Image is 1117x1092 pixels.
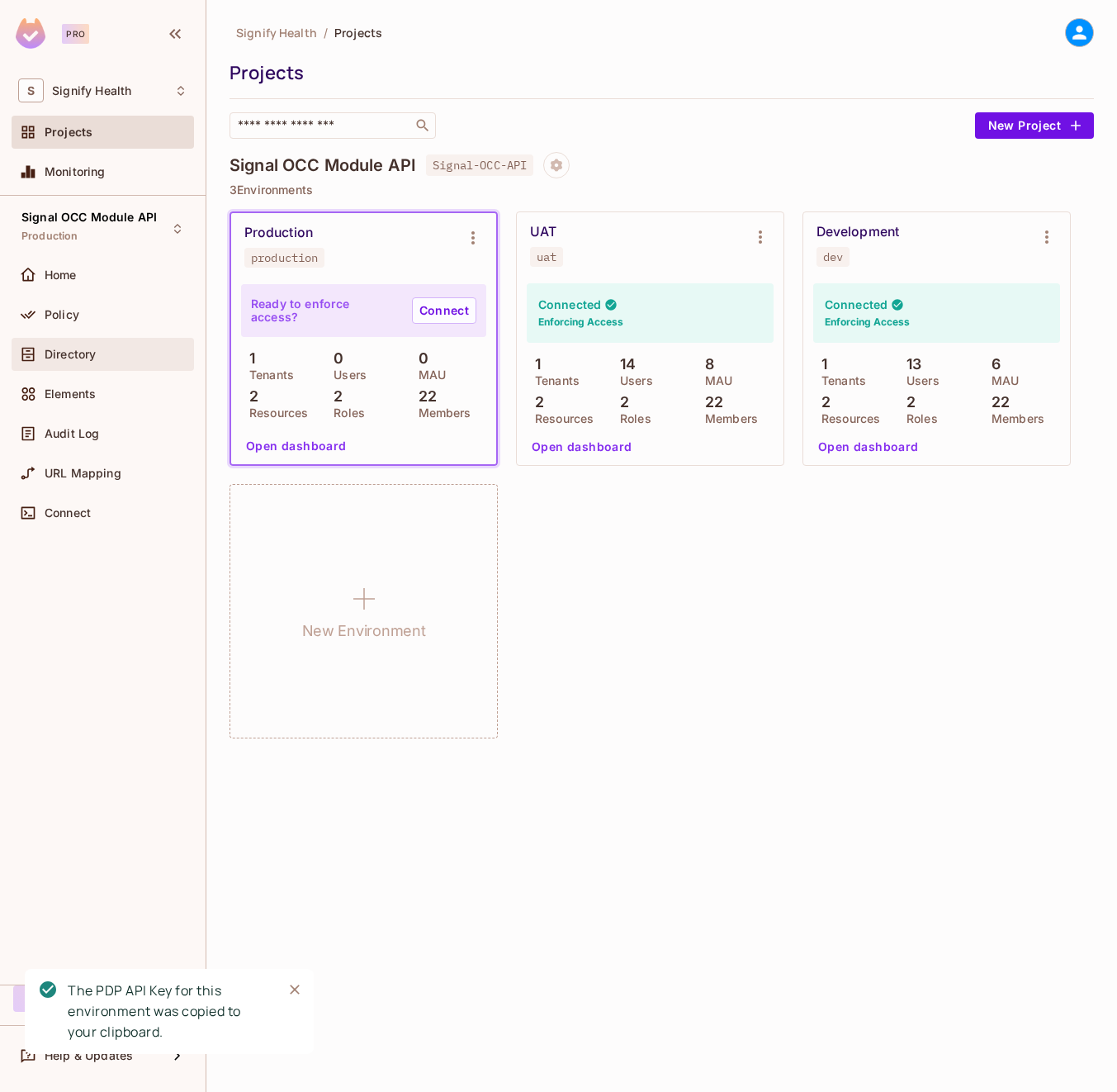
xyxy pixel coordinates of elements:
[45,427,99,440] span: Audit Log
[251,251,318,264] div: production
[825,297,887,312] h4: Connected
[45,348,96,361] span: Directory
[241,350,255,367] p: 1
[334,25,382,40] span: Projects
[612,412,651,425] p: Roles
[251,297,399,324] p: Ready to enforce access?
[230,155,416,175] h4: Signal OCC Module API
[975,112,1094,139] button: New Project
[537,250,556,264] div: uat
[241,388,258,405] p: 2
[52,84,131,97] span: Workspace: Signify Health
[45,387,96,401] span: Elements
[45,467,121,480] span: URL Mapping
[527,356,541,373] p: 1
[697,394,723,411] p: 22
[230,60,1086,85] div: Projects
[426,154,533,176] span: Signal-OCC-API
[697,412,758,425] p: Members
[457,221,490,254] button: Environment settings
[325,350,343,367] p: 0
[983,394,1010,411] p: 22
[898,374,940,387] p: Users
[983,412,1044,425] p: Members
[825,315,910,330] h6: Enforcing Access
[45,308,79,321] span: Policy
[527,374,580,387] p: Tenants
[239,433,353,459] button: Open dashboard
[45,126,92,139] span: Projects
[697,374,732,387] p: MAU
[898,412,938,425] p: Roles
[241,406,308,420] p: Resources
[68,980,269,1042] div: The PDP API Key for this environment was copied to your clipboard.
[612,394,629,411] p: 2
[812,434,925,460] button: Open dashboard
[543,160,570,176] span: Project settings
[983,374,1019,387] p: MAU
[813,374,866,387] p: Tenants
[410,388,437,405] p: 22
[813,412,880,425] p: Resources
[18,78,44,102] span: S
[410,406,471,420] p: Members
[244,225,313,241] div: Production
[813,394,831,411] p: 2
[538,315,623,330] h6: Enforcing Access
[898,356,921,373] p: 13
[538,297,601,312] h4: Connected
[816,224,899,240] div: Development
[612,374,653,387] p: Users
[324,25,328,40] li: /
[410,350,428,367] p: 0
[230,183,1094,197] p: 3 Environments
[325,388,343,405] p: 2
[823,250,843,264] div: dev
[62,24,89,44] div: Pro
[16,18,45,49] img: SReyMgAAAABJRU5ErkJggg==
[527,412,594,425] p: Resources
[983,356,1001,373] p: 6
[412,297,476,324] a: Connect
[21,211,157,224] span: Signal OCC Module API
[45,165,106,178] span: Monitoring
[21,230,78,243] span: Production
[45,268,77,282] span: Home
[527,394,544,411] p: 2
[325,368,367,382] p: Users
[410,368,446,382] p: MAU
[325,406,365,420] p: Roles
[813,356,827,373] p: 1
[697,356,714,373] p: 8
[1030,221,1063,254] button: Environment settings
[282,977,307,1002] button: Close
[898,394,916,411] p: 2
[525,434,639,460] button: Open dashboard
[302,619,426,643] h1: New Environment
[45,506,91,520] span: Connect
[241,368,294,382] p: Tenants
[612,356,636,373] p: 14
[744,221,777,254] button: Environment settings
[236,25,317,40] span: Signify Health
[530,224,556,240] div: UAT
